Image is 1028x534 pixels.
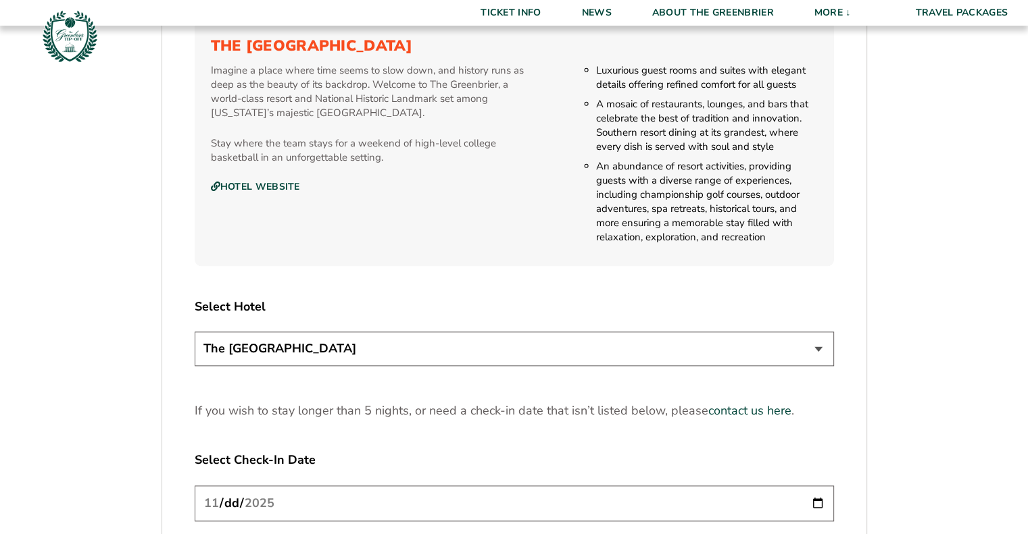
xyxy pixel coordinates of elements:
[596,159,817,244] li: An abundance of resort activities, providing guests with a diverse range of experiences, includin...
[708,402,791,419] a: contact us here
[211,181,300,193] a: Hotel Website
[41,7,99,65] img: Greenbrier Tip-Off
[195,402,834,419] p: If you wish to stay longer than 5 nights, or need a check-in date that isn’t listed below, please .
[195,298,834,315] label: Select Hotel
[596,63,817,92] li: Luxurious guest rooms and suites with elegant details offering refined comfort for all guests
[211,37,818,55] h3: The [GEOGRAPHIC_DATA]
[596,97,817,154] li: A mosaic of restaurants, lounges, and bars that celebrate the best of tradition and innovation. S...
[211,136,535,165] p: Stay where the team stays for a weekend of high-level college basketball in an unforgettable sett...
[211,63,535,120] p: Imagine a place where time seems to slow down, and history runs as deep as the beauty of its back...
[195,452,834,469] label: Select Check-In Date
